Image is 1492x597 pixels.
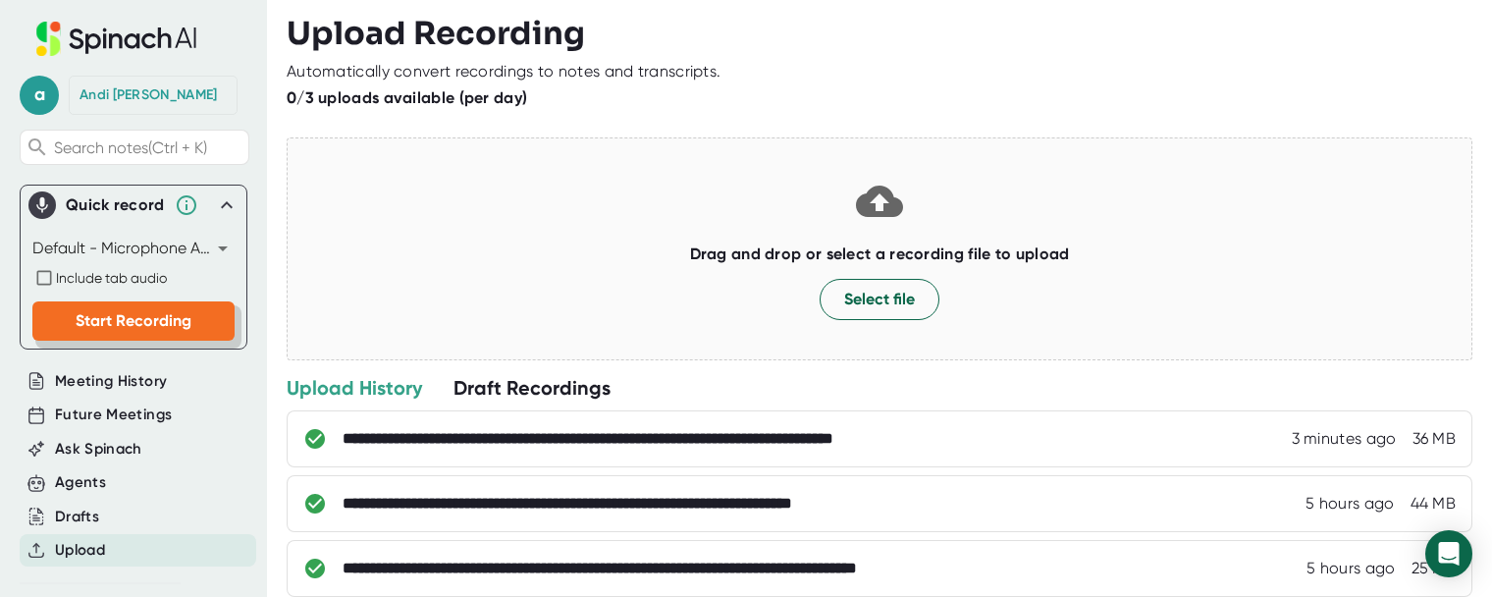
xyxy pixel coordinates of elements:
b: Drag and drop or select a recording file to upload [690,244,1070,263]
div: 8/27/2025, 11:01:52 AM [1305,494,1394,514]
div: Draft Recordings [453,375,611,401]
button: Select file [820,279,939,320]
div: 44 MB [1411,494,1457,514]
div: Open Intercom Messenger [1425,530,1472,577]
button: Future Meetings [55,404,172,426]
h3: Upload Recording [287,15,1472,52]
button: Start Recording [32,301,235,341]
div: Default - Microphone Array (Intel® Smart Sound Technology for Digital Microphones) [32,233,235,264]
span: Search notes (Ctrl + K) [54,138,207,157]
button: Agents [55,471,106,494]
div: Andi Limon [80,86,217,104]
div: 25 MB [1412,559,1457,578]
div: 36 MB [1412,429,1457,449]
button: Upload [55,539,105,562]
span: a [20,76,59,115]
span: Select file [844,288,915,311]
button: Ask Spinach [55,438,142,461]
div: Upload History [287,375,422,401]
span: Include tab audio [56,270,167,286]
div: Quick record [28,186,239,225]
div: Automatically convert recordings to notes and transcripts. [287,62,720,81]
button: Meeting History [55,370,167,393]
div: Quick record [66,195,165,215]
div: 8/27/2025, 4:00:48 PM [1292,429,1397,449]
b: 0/3 uploads available (per day) [287,88,527,107]
span: Start Recording [76,311,191,330]
button: Drafts [55,506,99,528]
div: Record both your microphone and the audio from your browser tab (e.g., videos, meetings, etc.) [32,266,235,290]
div: 5 hours ago [1306,559,1395,578]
